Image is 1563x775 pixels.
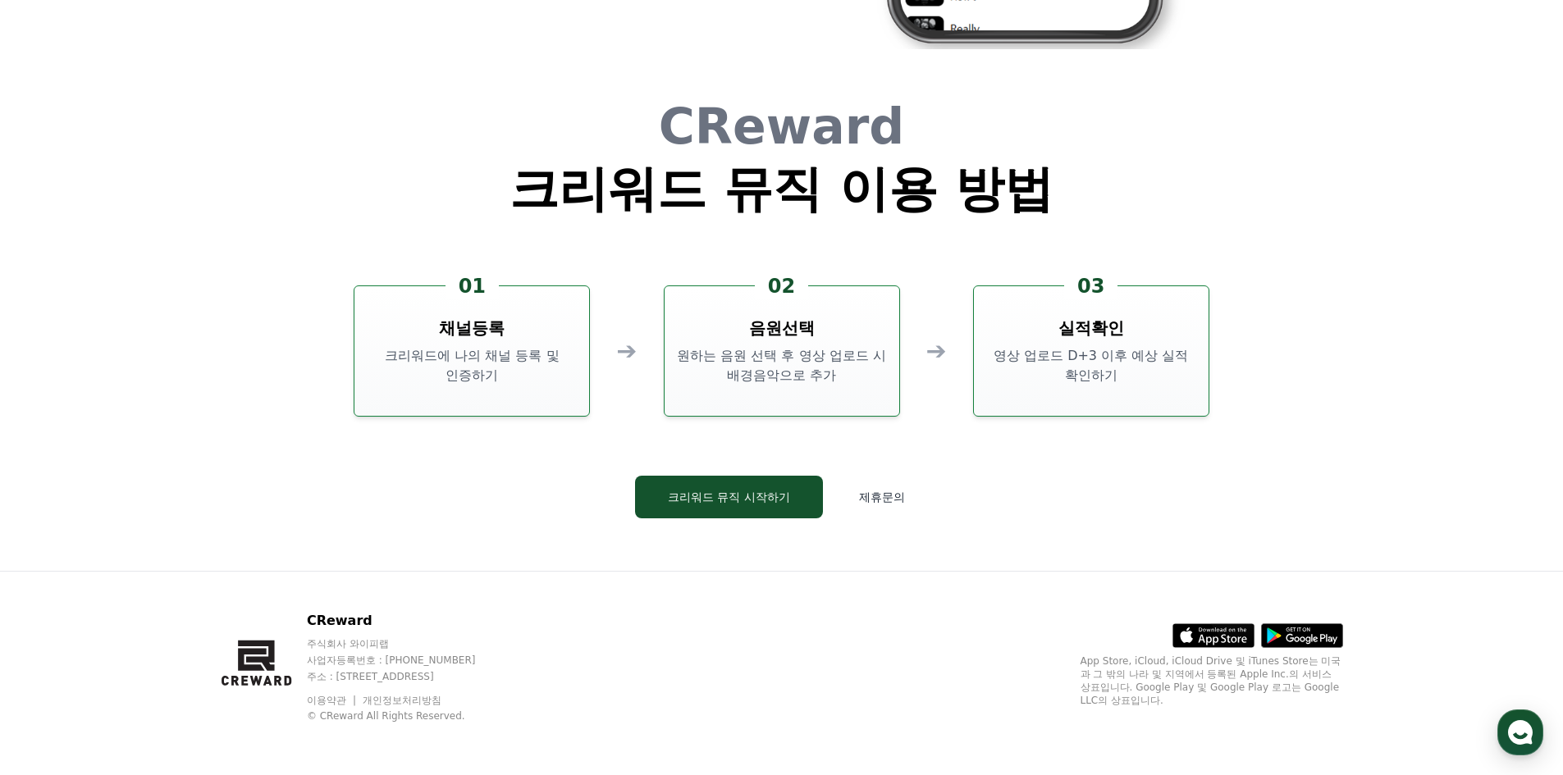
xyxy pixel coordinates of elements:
[150,545,170,558] span: 대화
[749,317,815,340] h3: 음원선택
[5,520,108,561] a: 홈
[52,545,62,558] span: 홈
[307,670,507,683] p: 주소 : [STREET_ADDRESS]
[254,545,273,558] span: 설정
[1064,273,1117,299] div: 03
[363,695,441,706] a: 개인정보처리방침
[1058,317,1124,340] h3: 실적확인
[307,654,507,667] p: 사업자등록번호 : [PHONE_NUMBER]
[635,476,823,518] button: 크리워드 뮤직 시작하기
[510,102,1053,151] h1: CReward
[926,336,947,366] div: ➔
[510,164,1053,213] h1: 크리워드 뮤직 이용 방법
[108,520,212,561] a: 대화
[212,520,315,561] a: 설정
[307,637,507,650] p: 주식회사 와이피랩
[980,346,1202,385] p: 영상 업로드 D+3 이후 예상 실적 확인하기
[307,695,359,706] a: 이용약관
[446,273,499,299] div: 01
[671,346,893,385] p: 원하는 음원 선택 후 영상 업로드 시 배경음악으로 추가
[616,336,637,366] div: ➔
[755,273,808,299] div: 02
[439,317,505,340] h3: 채널등록
[361,346,583,385] p: 크리워드에 나의 채널 등록 및 인증하기
[836,476,928,518] button: 제휴문의
[307,611,507,631] p: CReward
[1081,654,1343,707] p: App Store, iCloud, iCloud Drive 및 iTunes Store는 미국과 그 밖의 나라 및 지역에서 등록된 Apple Inc.의 서비스 상표입니다. Goo...
[307,709,507,723] p: © CReward All Rights Reserved.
